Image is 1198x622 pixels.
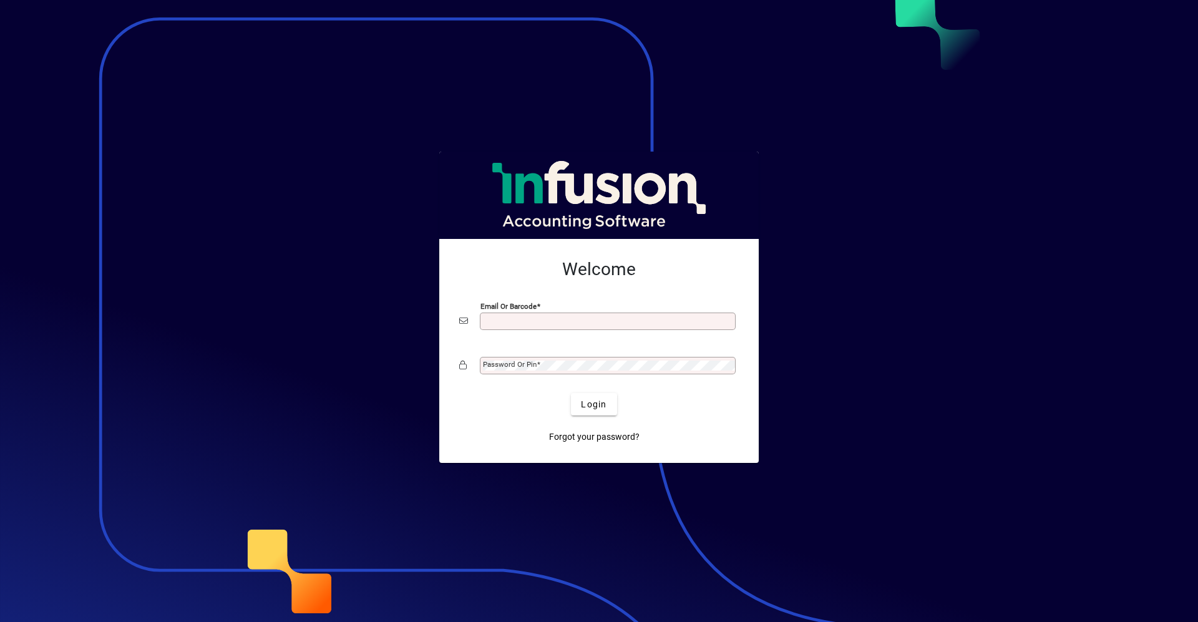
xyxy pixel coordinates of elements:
[483,360,537,369] mat-label: Password or Pin
[581,398,606,411] span: Login
[544,425,645,448] a: Forgot your password?
[459,259,739,280] h2: Welcome
[571,393,616,415] button: Login
[549,430,640,444] span: Forgot your password?
[480,302,537,311] mat-label: Email or Barcode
